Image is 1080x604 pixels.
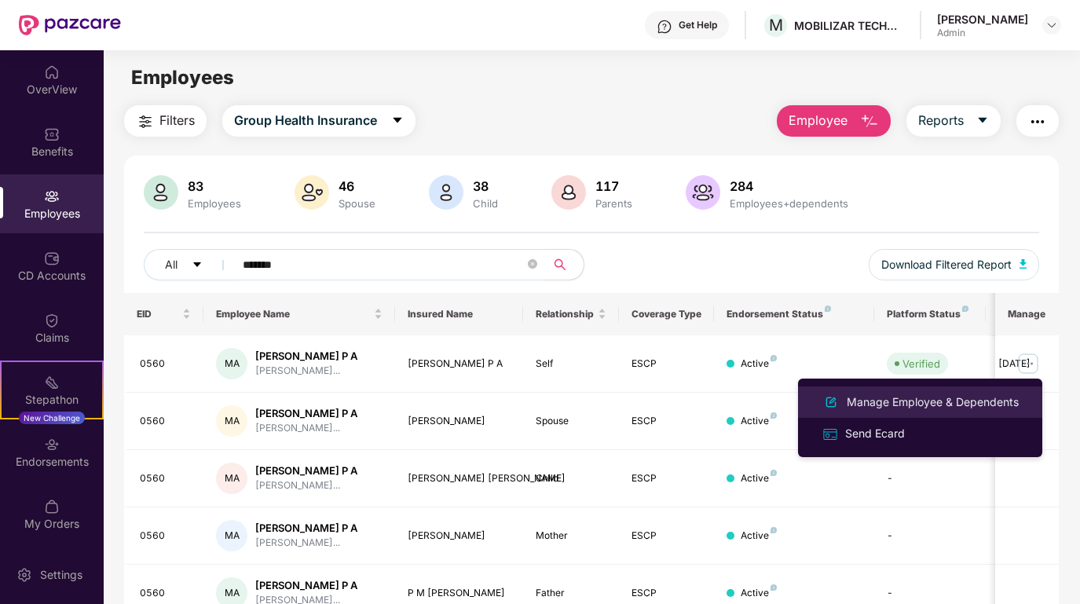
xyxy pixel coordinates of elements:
img: svg+xml;base64,PHN2ZyB4bWxucz0iaHR0cDovL3d3dy53My5vcmcvMjAwMC9zdmciIHhtbG5zOnhsaW5rPSJodHRwOi8vd3... [686,175,720,210]
button: Filters [124,105,207,137]
div: MOBILIZAR TECHNOLOGIES PRIVATE LIMITED [794,18,904,33]
div: MA [216,348,247,379]
th: Manage [995,293,1059,335]
div: 0560 [140,414,192,429]
div: New Challenge [19,412,85,424]
div: [PERSON_NAME] P A [408,357,511,372]
div: Child [470,197,501,210]
img: svg+xml;base64,PHN2ZyB4bWxucz0iaHR0cDovL3d3dy53My5vcmcvMjAwMC9zdmciIHdpZHRoPSI4IiBoZWlnaHQ9IjgiIH... [962,306,968,312]
div: [PERSON_NAME]... [255,364,357,379]
span: EID [137,308,180,320]
div: Employees [185,197,244,210]
img: svg+xml;base64,PHN2ZyB4bWxucz0iaHR0cDovL3d3dy53My5vcmcvMjAwMC9zdmciIHdpZHRoPSI4IiBoZWlnaHQ9IjgiIH... [771,355,777,361]
div: Spouse [335,197,379,210]
img: svg+xml;base64,PHN2ZyBpZD0iRW1wbG95ZWVzIiB4bWxucz0iaHR0cDovL3d3dy53My5vcmcvMjAwMC9zdmciIHdpZHRoPS... [44,189,60,204]
button: Allcaret-down [144,249,240,280]
div: ESCP [632,357,702,372]
span: Employees [131,66,234,89]
button: Reportscaret-down [906,105,1001,137]
div: [PERSON_NAME] [408,529,511,544]
span: Group Health Insurance [234,111,377,130]
span: search [545,258,576,271]
div: Active [741,586,777,601]
img: svg+xml;base64,PHN2ZyB4bWxucz0iaHR0cDovL3d3dy53My5vcmcvMjAwMC9zdmciIHhtbG5zOnhsaW5rPSJodHRwOi8vd3... [429,175,463,210]
img: svg+xml;base64,PHN2ZyB4bWxucz0iaHR0cDovL3d3dy53My5vcmcvMjAwMC9zdmciIHdpZHRoPSIyNCIgaGVpZ2h0PSIyNC... [136,112,155,131]
img: svg+xml;base64,PHN2ZyB4bWxucz0iaHR0cDovL3d3dy53My5vcmcvMjAwMC9zdmciIHhtbG5zOnhsaW5rPSJodHRwOi8vd3... [295,175,329,210]
img: svg+xml;base64,PHN2ZyBpZD0iRW5kb3JzZW1lbnRzIiB4bWxucz0iaHR0cDovL3d3dy53My5vcmcvMjAwMC9zdmciIHdpZH... [44,437,60,452]
div: Verified [902,356,940,372]
td: - [874,507,986,565]
div: Platform Status [887,308,973,320]
img: svg+xml;base64,PHN2ZyB4bWxucz0iaHR0cDovL3d3dy53My5vcmcvMjAwMC9zdmciIHdpZHRoPSIxNiIgaGVpZ2h0PSIxNi... [822,426,839,443]
div: 46 [335,178,379,194]
span: M [769,16,783,35]
img: New Pazcare Logo [19,15,121,35]
div: Mother [536,529,606,544]
div: Endorsement Status [727,308,861,320]
img: svg+xml;base64,PHN2ZyB4bWxucz0iaHR0cDovL3d3dy53My5vcmcvMjAwMC9zdmciIHdpZHRoPSIyNCIgaGVpZ2h0PSIyNC... [1028,112,1047,131]
div: 0560 [140,586,192,601]
div: [PERSON_NAME] P A [255,463,357,478]
img: svg+xml;base64,PHN2ZyB4bWxucz0iaHR0cDovL3d3dy53My5vcmcvMjAwMC9zdmciIHdpZHRoPSI4IiBoZWlnaHQ9IjgiIH... [771,412,777,419]
div: 0560 [140,529,192,544]
div: Manage Employee & Dependents [844,394,1022,411]
div: Settings [35,567,87,583]
div: ESCP [632,529,702,544]
div: ESCP [632,414,702,429]
span: Filters [159,111,195,130]
div: [PERSON_NAME] P A [255,521,357,536]
div: Active [741,471,777,486]
img: svg+xml;base64,PHN2ZyBpZD0iSG9tZSIgeG1sbnM9Imh0dHA6Ly93d3cudzMub3JnLzIwMDAvc3ZnIiB3aWR0aD0iMjAiIG... [44,64,60,80]
button: search [545,249,584,280]
div: Child [536,471,606,486]
img: svg+xml;base64,PHN2ZyBpZD0iSGVscC0zMngzMiIgeG1sbnM9Imh0dHA6Ly93d3cudzMub3JnLzIwMDAvc3ZnIiB3aWR0aD... [657,19,672,35]
div: ESCP [632,586,702,601]
div: Active [741,357,777,372]
div: 117 [592,178,635,194]
div: Spouse [536,414,606,429]
div: [PERSON_NAME]... [255,536,357,551]
img: svg+xml;base64,PHN2ZyB4bWxucz0iaHR0cDovL3d3dy53My5vcmcvMjAwMC9zdmciIHdpZHRoPSIyMSIgaGVpZ2h0PSIyMC... [44,375,60,390]
div: MA [216,520,247,551]
img: svg+xml;base64,PHN2ZyB4bWxucz0iaHR0cDovL3d3dy53My5vcmcvMjAwMC9zdmciIHdpZHRoPSI4IiBoZWlnaHQ9IjgiIH... [771,470,777,476]
div: 38 [470,178,501,194]
img: svg+xml;base64,PHN2ZyB4bWxucz0iaHR0cDovL3d3dy53My5vcmcvMjAwMC9zdmciIHdpZHRoPSI4IiBoZWlnaHQ9IjgiIH... [771,584,777,591]
div: 0560 [140,357,192,372]
div: MA [216,463,247,494]
div: ESCP [632,471,702,486]
span: Download Filtered Report [881,256,1012,273]
img: svg+xml;base64,PHN2ZyB4bWxucz0iaHR0cDovL3d3dy53My5vcmcvMjAwMC9zdmciIHhtbG5zOnhsaW5rPSJodHRwOi8vd3... [822,393,840,412]
span: caret-down [391,114,404,128]
th: Relationship [523,293,619,335]
div: 0560 [140,471,192,486]
span: close-circle [528,258,537,273]
div: 284 [727,178,851,194]
img: svg+xml;base64,PHN2ZyB4bWxucz0iaHR0cDovL3d3dy53My5vcmcvMjAwMC9zdmciIHhtbG5zOnhsaW5rPSJodHRwOi8vd3... [860,112,879,131]
span: Employee Name [216,308,371,320]
img: manageButton [1016,351,1041,376]
img: svg+xml;base64,PHN2ZyB4bWxucz0iaHR0cDovL3d3dy53My5vcmcvMjAwMC9zdmciIHdpZHRoPSI4IiBoZWlnaHQ9IjgiIH... [825,306,831,312]
div: [PERSON_NAME]... [255,478,357,493]
button: Group Health Insurancecaret-down [222,105,416,137]
span: caret-down [192,259,203,272]
button: Download Filtered Report [869,249,1040,280]
span: Employee [789,111,848,130]
div: [PERSON_NAME] [PERSON_NAME] [408,471,511,486]
th: Employee Name [203,293,395,335]
th: Coverage Type [619,293,715,335]
td: - [874,450,986,507]
th: EID [124,293,204,335]
div: Stepathon [2,392,102,408]
div: Active [741,529,777,544]
div: [PERSON_NAME] P A [255,578,357,593]
img: svg+xml;base64,PHN2ZyBpZD0iQ2xhaW0iIHhtbG5zPSJodHRwOi8vd3d3LnczLm9yZy8yMDAwL3N2ZyIgd2lkdGg9IjIwIi... [44,313,60,328]
img: svg+xml;base64,PHN2ZyB4bWxucz0iaHR0cDovL3d3dy53My5vcmcvMjAwMC9zdmciIHhtbG5zOnhsaW5rPSJodHRwOi8vd3... [144,175,178,210]
div: Admin [937,27,1028,39]
img: svg+xml;base64,PHN2ZyBpZD0iQ0RfQWNjb3VudHMiIGRhdGEtbmFtZT0iQ0QgQWNjb3VudHMiIHhtbG5zPSJodHRwOi8vd3... [44,251,60,266]
div: 83 [185,178,244,194]
span: All [165,256,178,273]
div: Employees+dependents [727,197,851,210]
div: [PERSON_NAME] [937,12,1028,27]
span: close-circle [528,259,537,269]
div: [PERSON_NAME] [408,414,511,429]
